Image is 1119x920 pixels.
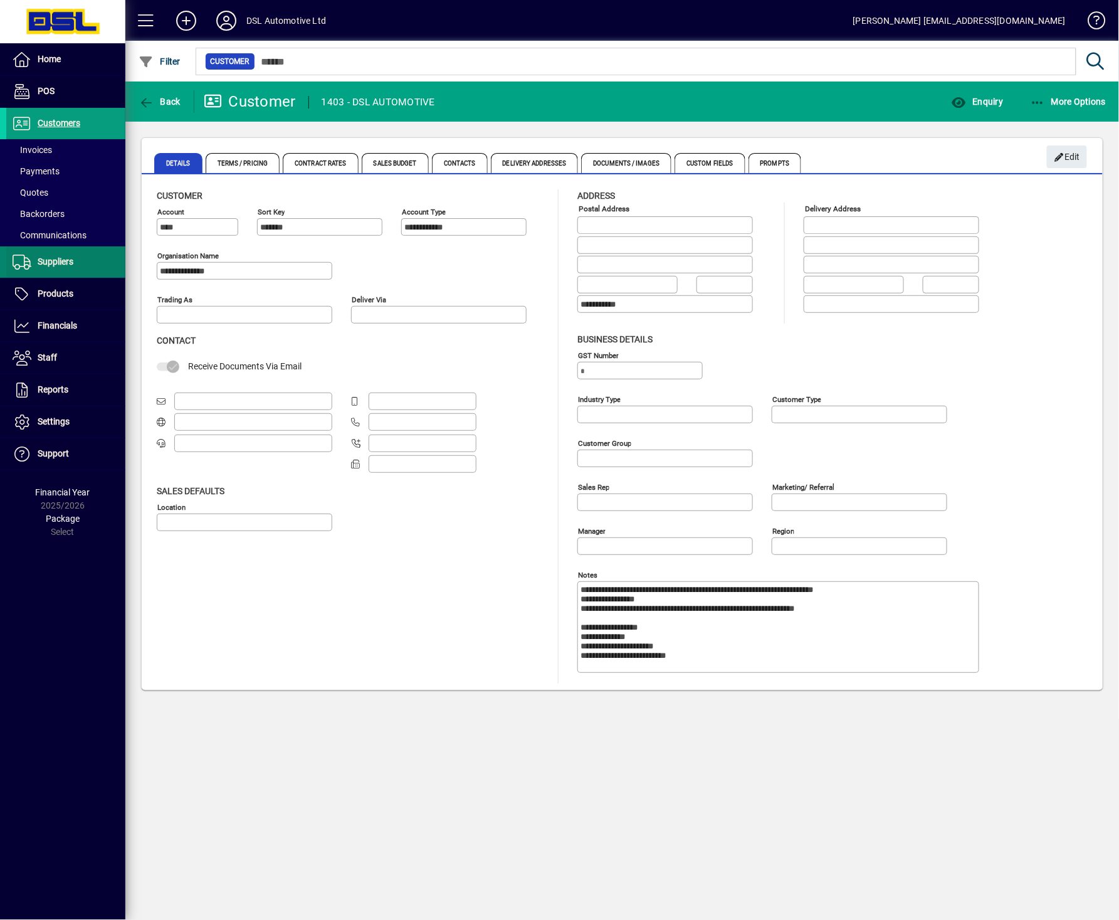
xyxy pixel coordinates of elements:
span: Filter [139,56,181,66]
app-page-header-button: Back [125,90,194,113]
a: Communications [6,225,125,246]
span: Reports [38,384,68,394]
div: DSL Automotive Ltd [246,11,326,31]
span: Address [577,191,615,201]
span: Contract Rates [283,153,358,173]
span: Settings [38,416,70,426]
span: Contact [157,336,196,346]
span: Customer [157,191,202,201]
span: Enquiry [951,97,1003,107]
a: Payments [6,161,125,182]
div: [PERSON_NAME] [EMAIL_ADDRESS][DOMAIN_NAME] [853,11,1066,31]
mat-label: Notes [578,570,597,579]
span: Details [154,153,202,173]
mat-label: Customer type [772,394,821,403]
span: Customers [38,118,80,128]
span: Home [38,54,61,64]
span: Receive Documents Via Email [188,361,302,371]
a: Backorders [6,203,125,225]
mat-label: Industry type [578,394,621,403]
mat-label: Customer group [578,438,631,447]
span: Custom Fields [675,153,745,173]
span: More Options [1030,97,1106,107]
span: Invoices [13,145,52,155]
a: Reports [6,374,125,406]
span: Staff [38,352,57,362]
span: Suppliers [38,256,73,267]
span: Package [46,514,80,524]
span: Documents / Images [581,153,671,173]
button: Edit [1047,145,1087,168]
span: Payments [13,166,60,176]
mat-label: Deliver via [352,295,386,304]
a: Financials [6,310,125,342]
button: Profile [206,9,246,32]
button: More Options [1027,90,1110,113]
span: Backorders [13,209,65,219]
span: Business details [577,334,653,344]
span: Support [38,448,69,458]
span: POS [38,86,55,96]
mat-label: Manager [578,526,606,535]
span: Products [38,288,73,299]
span: Financial Year [36,487,90,497]
a: Staff [6,342,125,374]
mat-label: Sales rep [578,482,609,491]
button: Add [166,9,206,32]
a: POS [6,76,125,107]
span: Prompts [749,153,802,173]
span: Contacts [432,153,488,173]
mat-label: Marketing/ Referral [772,482,834,491]
span: Customer [211,55,250,68]
button: Back [135,90,184,113]
div: 1403 - DSL AUTOMOTIVE [322,92,435,112]
span: Quotes [13,188,48,198]
span: Sales defaults [157,486,224,496]
span: Terms / Pricing [206,153,280,173]
mat-label: Region [772,526,794,535]
mat-label: GST Number [578,351,619,359]
button: Filter [135,50,184,73]
mat-label: Location [157,502,186,511]
span: Edit [1054,147,1081,167]
div: Customer [204,92,296,112]
a: Quotes [6,182,125,203]
a: Products [6,278,125,310]
a: Support [6,438,125,470]
span: Communications [13,230,87,240]
span: Delivery Addresses [491,153,579,173]
mat-label: Organisation name [157,251,219,260]
mat-label: Sort key [258,208,285,216]
a: Home [6,44,125,75]
a: Knowledge Base [1078,3,1103,43]
mat-label: Account [157,208,184,216]
a: Invoices [6,139,125,161]
button: Enquiry [948,90,1006,113]
span: Sales Budget [362,153,429,173]
a: Suppliers [6,246,125,278]
mat-label: Trading as [157,295,192,304]
span: Back [139,97,181,107]
a: Settings [6,406,125,438]
span: Financials [38,320,77,330]
mat-label: Account Type [402,208,446,216]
